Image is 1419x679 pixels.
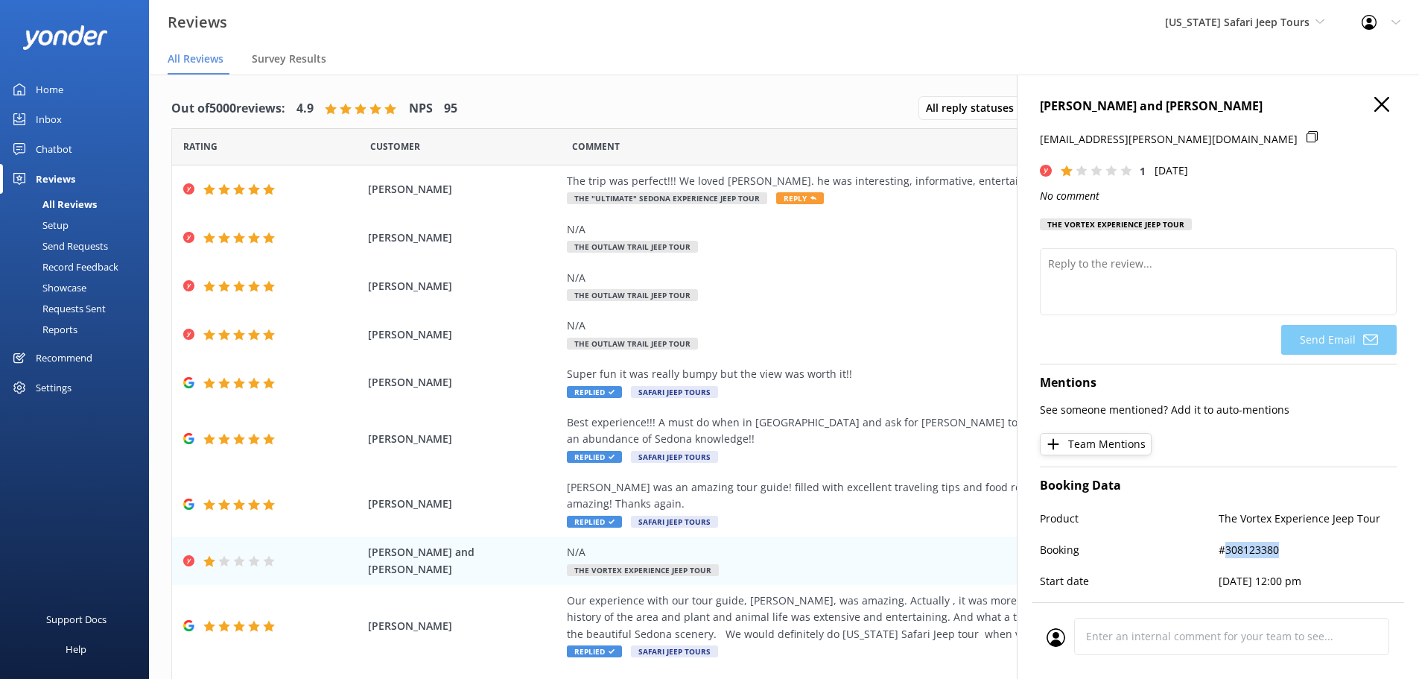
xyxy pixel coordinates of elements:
p: [DATE] 12:00 pm [1219,573,1397,590]
span: Date [370,139,420,154]
div: Support Docs [46,604,107,634]
div: Send Requests [9,236,108,256]
span: Safari Jeep Tours [631,645,718,657]
div: Chatbot [36,134,72,164]
span: All reply statuses [926,100,1023,116]
button: Team Mentions [1040,433,1152,455]
img: user_profile.svg [1047,628,1065,647]
a: Showcase [9,277,149,298]
div: Reports [9,319,77,340]
div: [PERSON_NAME] was an amazing tour guide! filled with excellent traveling tips and food recommenda... [567,479,1245,513]
div: Settings [36,373,72,402]
span: Replied [567,451,622,463]
p: [DATE] [1155,162,1188,179]
div: The trip was perfect!!! We loved [PERSON_NAME]. he was interesting, informative, entertaining and... [567,173,1245,189]
div: Inbox [36,104,62,134]
h4: Out of 5000 reviews: [171,99,285,119]
div: N/A [567,318,1245,334]
div: Home [36,75,63,104]
p: The Vortex Experience Jeep Tour [1219,511,1397,527]
button: Close [1374,97,1389,113]
div: Help [66,634,86,664]
span: Safari Jeep Tours [631,516,718,528]
span: Date [183,139,218,154]
span: [PERSON_NAME] [368,496,560,512]
span: Survey Results [252,51,326,66]
p: Booking [1040,542,1219,558]
span: 1 [1140,164,1146,178]
p: See someone mentioned? Add it to auto-mentions [1040,402,1397,418]
a: Record Feedback [9,256,149,277]
div: N/A [567,544,1245,560]
a: All Reviews [9,194,149,215]
span: The "Ultimate" Sedona Experience Jeep Tour [567,192,767,204]
span: Safari Jeep Tours [631,386,718,398]
span: Replied [567,386,622,398]
span: [PERSON_NAME] and [PERSON_NAME] [368,544,560,578]
span: All Reviews [168,51,223,66]
p: [EMAIL_ADDRESS][PERSON_NAME][DOMAIN_NAME] [1040,131,1298,148]
span: [US_STATE] Safari Jeep Tours [1165,15,1310,29]
div: Best experience!!! A must do when in [GEOGRAPHIC_DATA] and ask for [PERSON_NAME] to be your tour ... [567,414,1245,448]
div: Record Feedback [9,256,118,277]
div: Recommend [36,343,92,373]
span: [PERSON_NAME] [368,618,560,634]
div: N/A [567,270,1245,286]
div: Setup [9,215,69,236]
span: The Outlaw Trail Jeep Tour [567,289,698,301]
div: Requests Sent [9,298,106,319]
span: [PERSON_NAME] [368,230,560,246]
span: Question [572,139,620,154]
span: [PERSON_NAME] [368,374,560,391]
span: The Vortex Experience Jeep Tour [567,564,719,576]
div: All Reviews [9,194,97,215]
span: Replied [567,516,622,528]
div: Super fun it was really bumpy but the view was worth it!! [567,366,1245,382]
a: Send Requests [9,236,149,256]
span: The Outlaw Trail Jeep Tour [567,338,698,350]
h4: 95 [444,99,457,119]
span: Reply [776,192,824,204]
h4: Booking Data [1040,476,1397,496]
span: Replied [567,645,622,657]
p: Product [1040,511,1219,527]
span: [PERSON_NAME] [368,326,560,343]
span: The Outlaw Trail Jeep Tour [567,241,698,253]
a: Reports [9,319,149,340]
p: Start date [1040,573,1219,590]
div: Reviews [36,164,75,194]
a: Requests Sent [9,298,149,319]
div: Our experience with our tour guide, [PERSON_NAME], was amazing. Actually , it was more than we ex... [567,593,1245,642]
h4: 4.9 [296,99,314,119]
i: No comment [1040,189,1099,203]
h4: Mentions [1040,373,1397,393]
p: #308123380 [1219,542,1397,558]
div: The Vortex Experience Jeep Tour [1040,218,1192,230]
div: Showcase [9,277,86,298]
span: [PERSON_NAME] [368,181,560,198]
span: [PERSON_NAME] [368,431,560,447]
span: Safari Jeep Tours [631,451,718,463]
h4: NPS [409,99,433,119]
img: yonder-white-logo.png [22,25,108,50]
h4: [PERSON_NAME] and [PERSON_NAME] [1040,97,1397,116]
a: Setup [9,215,149,236]
span: [PERSON_NAME] [368,278,560,294]
div: N/A [567,221,1245,238]
h3: Reviews [168,10,227,34]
